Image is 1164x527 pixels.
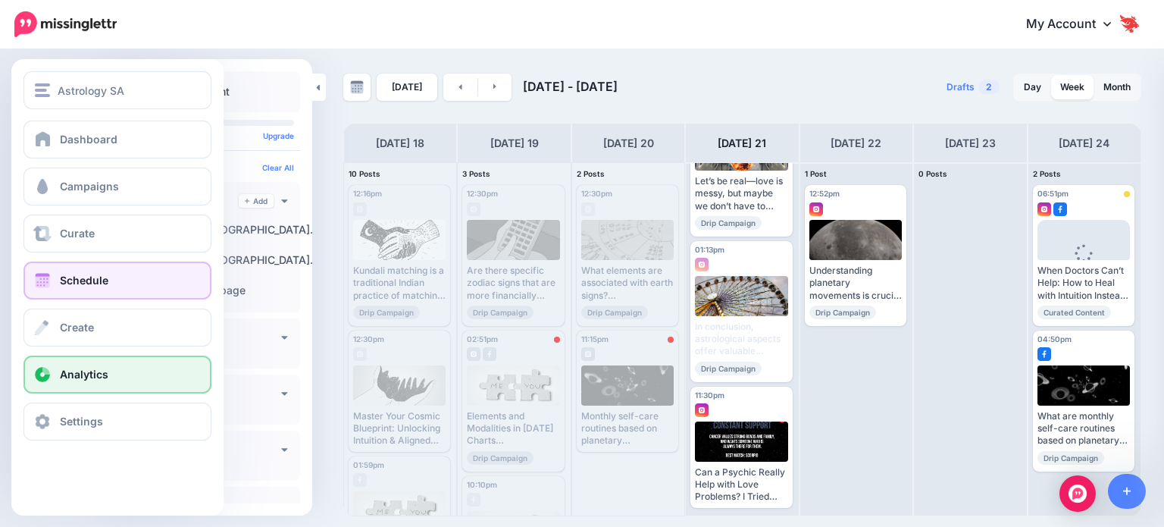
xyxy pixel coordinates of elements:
div: Loading [1062,244,1104,284]
img: Missinglettr [14,11,117,37]
span: 2 Posts [1033,169,1061,178]
span: 12:30pm [353,334,384,343]
div: Master Your Cosmic Blueprint: Unlocking Intuition & Aligned Decisions for an Exceptional Life Lea... [353,410,446,447]
h4: [DATE] 22 [831,134,881,152]
div: Understanding planetary movements is crucial in interpreting astrological transits, and the artic... [809,265,902,302]
div: When Doctors Can’t Help: How to Heal with Intuition Instead: [URL] #Intuition #Spirituality #Spir... [1037,265,1130,302]
span: Drip Campaign [467,451,533,465]
div: Can a Psychic Really Help with Love Problems? I Tried [DOMAIN_NAME] to Find Out Get the scoop > [... [695,466,787,503]
h4: [DATE] 24 [1059,134,1109,152]
img: instagram-grey-square.png [581,347,595,361]
a: Month [1094,75,1140,99]
span: Drip Campaign [467,306,533,319]
span: 06:51pm [1037,189,1069,198]
h4: [DATE] 23 [945,134,996,152]
a: Curate [23,215,211,253]
img: facebook-grey-square.png [353,473,367,487]
span: 04:50pm [1037,334,1072,343]
span: 11:30pm [695,391,724,400]
img: instagram-square.png [695,403,709,417]
span: Create [60,321,94,334]
img: instagram-grey-square.png [581,202,595,216]
div: Open Intercom Messenger [1059,475,1096,512]
span: Drip Campaign [581,306,648,319]
h4: [DATE] 18 [376,134,424,152]
a: Analytics [23,356,211,394]
a: Schedule [23,262,211,300]
div: In conclusion, astrological aspects offer valuable insights into an individual's personality, rel... [695,321,787,358]
span: 0 Posts [918,169,947,178]
span: Drip Campaign [809,306,876,319]
span: Drip Campaign [353,306,420,319]
span: Schedule [60,274,108,287]
a: Week [1051,75,1094,99]
img: facebook-grey-square.png [467,493,480,507]
img: calendar-grey-darker.png [350,80,364,94]
span: Drip Campaign [1037,451,1104,465]
span: Curated Content [1037,306,1111,319]
div: Monthly self-care routines based on planetary movements Learn more > [URL][DOMAIN_NAME] [581,410,674,447]
span: 3 Posts [462,169,490,178]
span: Drafts [947,83,975,92]
div: Are there specific zodiac signs that are more financially responsible? Read more 👉 [URL] #Financi... [467,265,559,302]
img: instagram-grey-square.png [353,202,367,216]
span: Drip Campaign [695,362,762,375]
a: Clear All [262,163,294,172]
a: Drafts2 [937,74,1009,101]
img: instagram-square.png [1037,202,1051,216]
img: menu.png [35,83,50,97]
img: instagram-grey-square.png [467,347,480,361]
label: Astrology [GEOGRAPHIC_DATA]… [129,223,320,238]
img: facebook-square.png [1053,202,1067,216]
a: [DATE] [377,74,437,101]
a: Settings [23,403,211,441]
div: What are monthly self-care routines based on planetary movements? Read more 👉 [URL] #Self-care #m... [1037,410,1130,447]
span: 01:13pm [695,245,724,254]
img: instagram-square.png [695,258,709,271]
div: Kundali matching is a traditional Indian practice of matching horoscopes to determine compatibili... [353,265,446,302]
a: Upgrade [263,131,294,140]
span: 01:59pm [353,460,384,469]
span: 2 [978,80,1000,94]
span: 12:52pm [809,189,840,198]
div: Let’s be real—love is messy, but maybe we don’t have to figure it all out alone. Read more 👉 [URL... [695,175,787,212]
button: Astrology SA [23,71,211,109]
a: Day [1015,75,1050,99]
a: Dashboard [23,121,211,158]
h4: [DATE] 20 [603,134,654,152]
span: 12:30pm [467,189,498,198]
a: My Account [1011,6,1141,43]
span: Drip Campaign [695,216,762,230]
img: facebook-grey-square.png [483,347,496,361]
img: facebook-square.png [1037,347,1051,361]
span: [DATE] - [DATE] [523,79,618,94]
h4: [DATE] 21 [718,134,766,152]
span: 10:10pm [467,480,497,489]
a: Create [23,309,211,347]
img: instagram-grey-square.png [353,347,367,361]
span: Dashboard [60,133,117,146]
label: Astrology [GEOGRAPHIC_DATA]… [129,253,320,268]
span: 11:15pm [581,334,609,343]
span: 12:16pm [353,189,382,198]
span: 1 Post [805,169,827,178]
span: 12:30pm [581,189,612,198]
a: Add [239,194,274,208]
span: Campaigns [60,180,119,193]
img: instagram-grey-square.png [467,202,480,216]
h4: [DATE] 19 [490,134,539,152]
span: 02:51pm [467,334,498,343]
span: Settings [60,415,103,428]
div: Elements and Modalities in [DATE] Charts ▸ [URL] #NatalChart #BirthChart #Astrology #CelestialGui... [467,410,559,447]
div: What elements are associated with earth signs? Read more 👉 [URL] #Virgo #Taurus #🌍EarthSigns #Cap... [581,265,674,302]
a: Campaigns [23,168,211,205]
span: 2 Posts [577,169,605,178]
span: 10 Posts [349,169,380,178]
span: Astrology SA [58,82,124,99]
span: Curate [60,227,95,240]
span: Analytics [60,368,108,381]
img: instagram-square.png [809,202,823,216]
